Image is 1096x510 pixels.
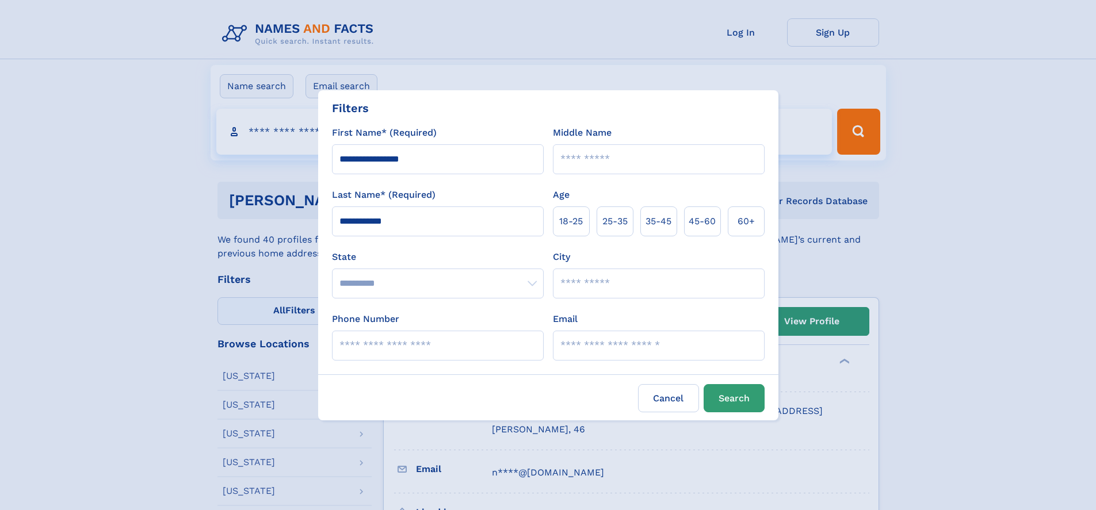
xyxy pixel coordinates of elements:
label: Email [553,312,578,326]
span: 45‑60 [689,214,716,228]
span: 60+ [738,214,755,228]
span: 35‑45 [646,214,671,228]
label: Cancel [638,384,699,412]
label: Last Name* (Required) [332,188,436,202]
label: Middle Name [553,126,612,140]
label: Age [553,188,570,202]
label: City [553,250,570,264]
label: State [332,250,544,264]
span: 25‑35 [602,214,628,228]
div: Filters [332,99,369,117]
label: First Name* (Required) [332,126,437,140]
button: Search [704,384,765,412]
span: 18‑25 [559,214,583,228]
label: Phone Number [332,312,399,326]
